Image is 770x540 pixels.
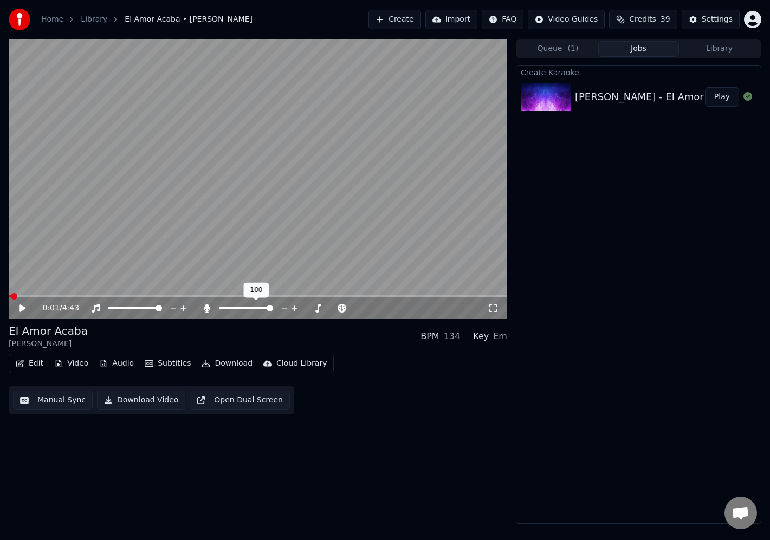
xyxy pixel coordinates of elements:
[702,14,733,25] div: Settings
[567,43,578,54] span: ( 1 )
[13,391,93,410] button: Manual Sync
[43,303,60,314] span: 0:01
[81,14,107,25] a: Library
[473,330,489,343] div: Key
[43,303,69,314] div: /
[9,323,88,339] div: El Amor Acaba
[95,356,138,371] button: Audio
[516,66,761,79] div: Create Karaoke
[41,14,63,25] a: Home
[705,87,739,107] button: Play
[62,303,79,314] span: 4:43
[724,497,757,529] a: Open chat
[244,283,269,298] div: 100
[9,9,30,30] img: youka
[420,330,439,343] div: BPM
[679,41,760,57] button: Library
[125,14,253,25] span: El Amor Acaba • [PERSON_NAME]
[493,330,507,343] div: Em
[97,391,185,410] button: Download Video
[629,14,656,25] span: Credits
[41,14,253,25] nav: breadcrumb
[140,356,195,371] button: Subtitles
[598,41,679,57] button: Jobs
[482,10,523,29] button: FAQ
[9,339,88,349] div: [PERSON_NAME]
[517,41,598,57] button: Queue
[425,10,477,29] button: Import
[444,330,461,343] div: 134
[50,356,93,371] button: Video
[682,10,740,29] button: Settings
[528,10,605,29] button: Video Guides
[197,356,257,371] button: Download
[11,356,48,371] button: Edit
[609,10,677,29] button: Credits39
[368,10,421,29] button: Create
[661,14,670,25] span: 39
[190,391,290,410] button: Open Dual Screen
[276,358,327,369] div: Cloud Library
